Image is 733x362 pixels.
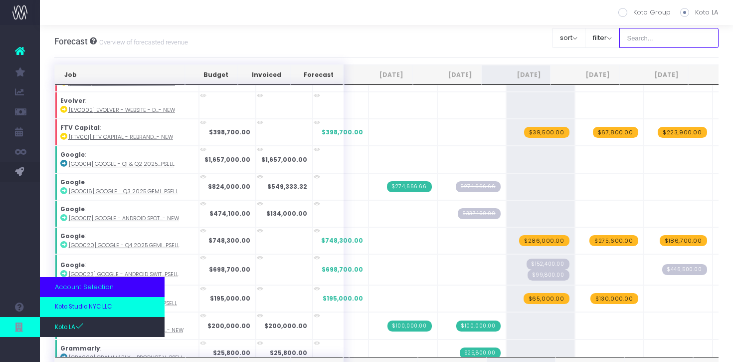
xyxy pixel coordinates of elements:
strong: $398,700.00 [209,128,250,136]
span: Streamtime Draft Invoice: 938 – [GOO023] Google - Android Switch - Campaign - Upsell [662,264,707,275]
span: wayahead Revenue Forecast Item [590,293,638,304]
span: Forecast [54,36,88,46]
th: Aug 25: activate to sort column ascending [344,65,413,85]
strong: $25,800.00 [213,349,250,357]
strong: $698,700.00 [209,265,250,274]
span: $195,000.00 [323,294,363,303]
span: $748,300.00 [321,236,363,245]
strong: $1,657,000.00 [204,155,250,164]
th: Oct 25: activate to sort column ascending [482,65,550,85]
td: : [55,254,199,285]
strong: $824,000.00 [208,182,250,191]
a: Koto Studio NYC LLC [40,297,165,317]
th: Budget [185,65,238,85]
button: filter [585,28,620,48]
strong: Google [60,150,85,159]
span: wayahead Revenue Forecast Item [589,235,638,246]
span: Streamtime Invoice: 934 – [GRA002] Grammarly - Product Video [460,348,501,359]
span: Koto LA [55,322,84,332]
strong: $549,333.32 [267,182,307,191]
span: Streamtime Invoice: 933 – Grammarly - Product Videos [456,321,501,332]
abbr: [EVO001] Evolver - Rebrand - Brand - New [69,79,176,87]
span: Account Selection [55,282,114,292]
abbr: [GOO023] Google - Android Switch - Campaign - Upsell [69,271,179,278]
abbr: [EVO002] Evolver - Website - Digital - New [69,106,175,114]
span: Streamtime Invoice: 897 – Google - Q3 2025 Gemini Design [387,181,432,192]
strong: $25,800.00 [270,349,307,357]
th: Dec 25: activate to sort column ascending [619,65,688,85]
th: Forecast [291,65,343,85]
span: wayahead Revenue Forecast Item [593,127,638,138]
span: wayahead Revenue Forecast Item [524,127,569,138]
strong: FTV Capital [60,123,100,132]
input: Search... [619,28,719,48]
button: sort [552,28,585,48]
th: Invoiced [238,65,291,85]
strong: Google [60,205,85,213]
strong: Grammarly [60,344,100,353]
strong: Google [60,261,85,269]
abbr: [FTV001] FTV Capital - Rebrand - Brand - New [69,133,173,141]
abbr: [GOO014] Google - Q1 & Q2 2025 Gemini Design Retainer - Brand - Upsell [69,160,175,168]
span: Streamtime Invoice: 908 – Grammarly - Product Videos [387,321,432,332]
abbr: [GOO016] Google - Q3 2025 Gemini Design - Brand - Upsell [69,188,178,195]
strong: Evolver [60,96,85,105]
td: : [55,92,199,119]
abbr: [GOO017] Google - Android Spotlight - Brand - New [69,215,179,222]
label: Koto Group [618,7,671,17]
span: wayahead Revenue Forecast Item [658,127,707,138]
th: Job: activate to sort column ascending [55,65,185,85]
strong: $195,000.00 [210,294,250,303]
small: Overview of forecasted revenue [97,36,188,46]
strong: $474,100.00 [209,209,250,218]
span: $698,700.00 [322,265,363,274]
abbr: [GOO020] Google - Q4 2025 Gemini Design - Brand - Upsell [69,242,180,249]
span: wayahead Revenue Forecast Item [519,235,569,246]
span: Streamtime Draft Invoice: null – [GOO017] Google - Android - Brand - New [458,208,501,219]
a: Koto LA [40,317,165,337]
label: Koto LA [680,7,718,17]
span: Streamtime Draft Invoice: 937 – [GOO023] Google - Android Switch - Campaign - Upsell [528,270,569,281]
td: : [55,200,199,227]
strong: $200,000.00 [207,322,250,330]
span: wayahead Revenue Forecast Item [660,235,707,246]
strong: $748,300.00 [208,236,250,245]
strong: Google [60,178,85,186]
img: images/default_profile_image.png [12,342,27,357]
span: Streamtime Draft Invoice: 896 – [GOO016] Google - Q3 2025 Gemini Design - Brand - Upsell [456,181,501,192]
span: wayahead Revenue Forecast Item [524,293,569,304]
strong: $134,000.00 [266,209,307,218]
strong: $1,657,000.00 [261,155,307,164]
strong: $200,000.00 [264,322,307,330]
td: : [55,119,199,146]
td: : [55,146,199,173]
span: Koto Studio NYC LLC [55,303,112,312]
th: Nov 25: activate to sort column ascending [550,65,619,85]
span: $398,700.00 [322,128,363,137]
th: Sep 25: activate to sort column ascending [413,65,482,85]
span: Streamtime Draft Invoice: 936 – [GOO023] Google - Android Switch - Campaign - Upsell [527,259,569,270]
abbr: [GRA002] Grammarly - Product Video - Brand - Upsell [69,354,183,362]
abbr: [GRA001] Grammarly - Product Videos - Brand - New [69,327,183,334]
strong: Google [60,232,85,240]
td: : [55,227,199,254]
td: : [55,173,199,200]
